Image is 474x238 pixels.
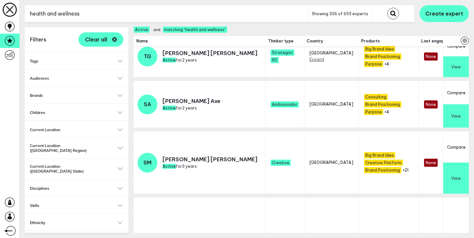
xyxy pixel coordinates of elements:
button: Ethnicity [30,220,123,225]
span: [GEOGRAPHIC_DATA] [310,51,353,55]
span: Products [361,39,416,43]
span: Ambassador [271,101,299,108]
button: Skills [30,203,123,208]
h1: Filters [30,36,46,43]
span: [GEOGRAPHIC_DATA] [310,160,353,165]
span: Create expert [425,10,463,17]
span: TG [144,53,151,60]
span: Name [136,39,263,43]
button: Brands [30,93,123,98]
span: Brand Positioning [364,101,401,108]
button: Current Location ([GEOGRAPHIC_DATA] State) [30,164,123,174]
p: [PERSON_NAME] Axe [163,98,220,104]
span: None [424,100,438,108]
span: Last engagement [421,39,457,43]
button: View [443,56,469,77]
span: Consulting [364,94,388,100]
p: [PERSON_NAME] [PERSON_NAME] [163,50,257,56]
button: Current Location ([GEOGRAPHIC_DATA] Region) [30,143,123,153]
span: Active [163,106,176,110]
span: Country [307,39,356,43]
span: PD [271,57,279,63]
span: None [424,159,438,167]
button: Current Location [30,127,123,132]
p: [PERSON_NAME] [PERSON_NAME] [163,156,257,163]
span: Big Brand Idea [364,152,395,158]
button: Audiences [30,76,123,81]
button: View [443,104,469,128]
span: Purpose [364,109,383,115]
span: Creative Platform [364,160,403,166]
span: for 3 years [163,164,197,169]
span: Thinker type [268,39,301,43]
span: for 2 years [163,106,197,110]
button: Expand [310,57,324,62]
button: Create expert [419,5,469,22]
button: +4 [384,109,389,114]
span: Active [163,164,176,169]
span: Big Brand Idea [364,46,395,52]
span: Active [163,58,176,62]
button: Compare [443,81,469,104]
button: Compare [443,131,469,163]
span: Clear all [85,37,107,42]
span: Active [134,27,150,33]
button: Disciplines [30,186,123,191]
button: Tags [30,59,123,63]
span: [GEOGRAPHIC_DATA] [310,102,353,107]
span: Strategist [271,50,294,56]
button: +4 [384,62,389,66]
button: Compare [443,36,469,56]
span: Creative [271,160,291,166]
button: View [443,163,469,194]
span: Purpose [364,61,383,67]
button: Clear all [79,32,123,47]
span: SA [144,101,151,108]
span: matching "health and wellness" [163,27,227,33]
span: SM [143,159,152,166]
button: Children [30,110,123,115]
span: Brand Positioning [364,167,401,173]
span: None [424,52,438,61]
span: Showing 336 of 693 experts [312,11,368,16]
input: Search for name, tags and keywords here... [25,6,308,22]
span: Brand Positioning [364,53,401,60]
span: for 2 years [163,58,197,62]
button: +21 [403,168,408,173]
span: and [153,28,160,32]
